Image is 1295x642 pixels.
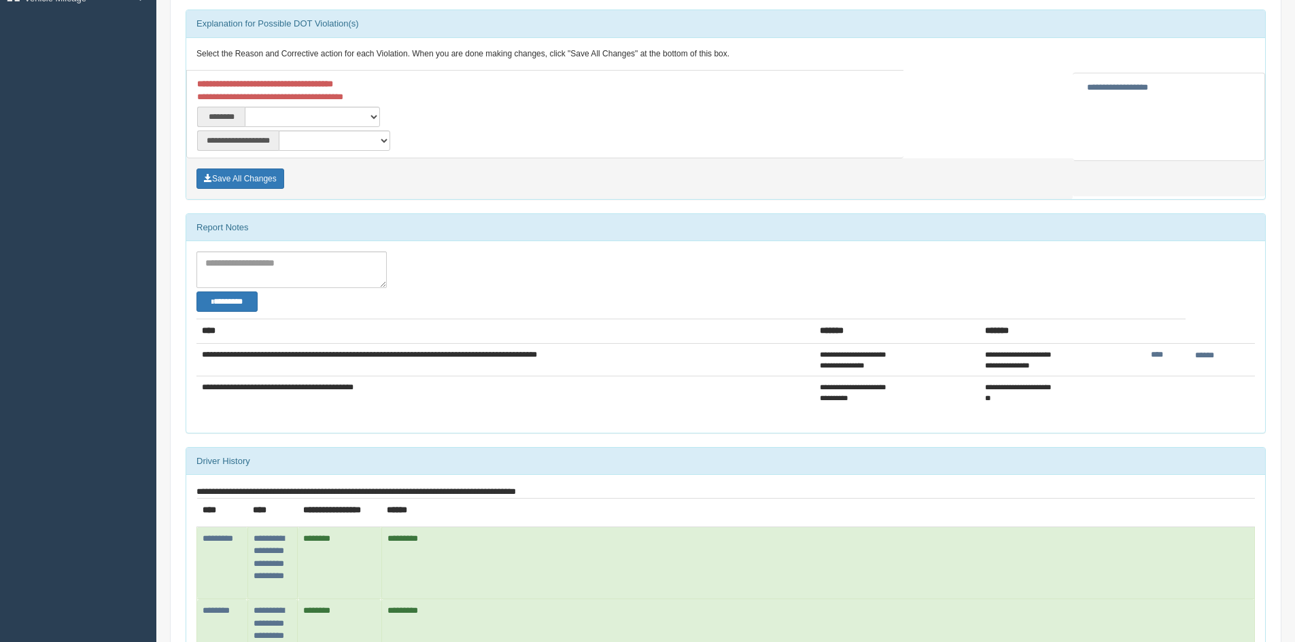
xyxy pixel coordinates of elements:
[186,10,1265,37] div: Explanation for Possible DOT Violation(s)
[196,291,258,312] button: Change Filter Options
[186,38,1265,71] div: Select the Reason and Corrective action for each Violation. When you are done making changes, cli...
[186,214,1265,241] div: Report Notes
[196,168,284,189] button: Save
[186,448,1265,475] div: Driver History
